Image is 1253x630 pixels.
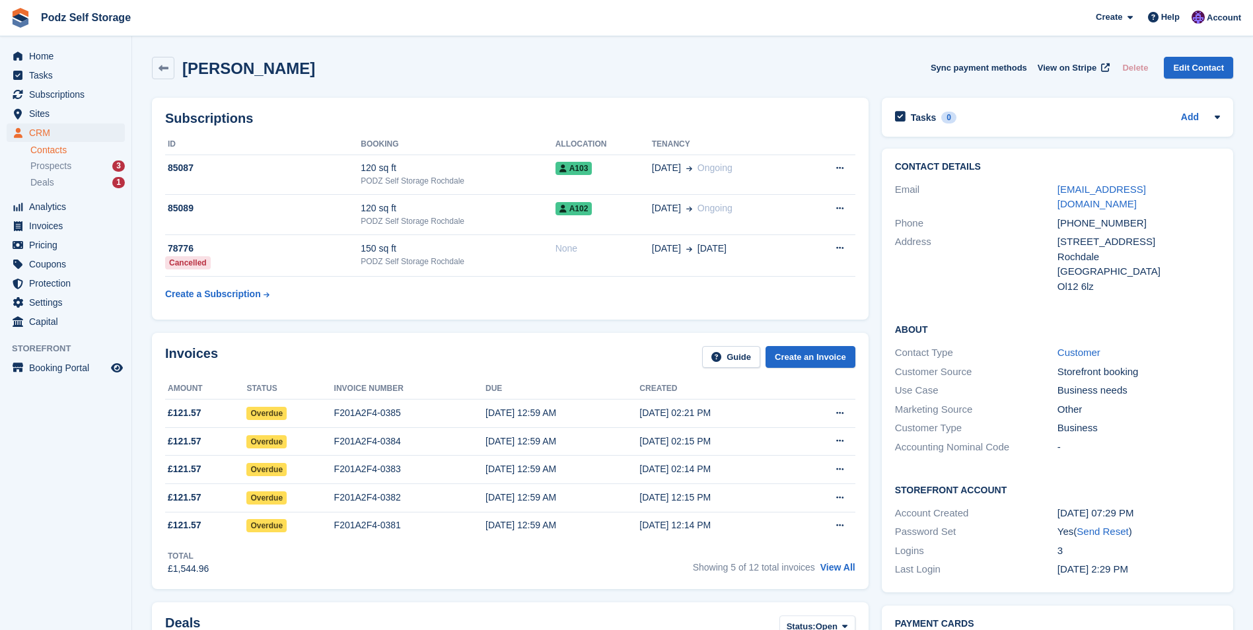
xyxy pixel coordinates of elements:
[7,274,125,293] a: menu
[12,342,131,355] span: Storefront
[639,406,795,420] div: [DATE] 02:21 PM
[1057,234,1220,250] div: [STREET_ADDRESS]
[485,406,639,420] div: [DATE] 12:59 AM
[182,59,315,77] h2: [PERSON_NAME]
[30,160,71,172] span: Prospects
[485,435,639,448] div: [DATE] 12:59 AM
[1057,216,1220,231] div: [PHONE_NUMBER]
[820,562,855,573] a: View All
[29,123,108,142] span: CRM
[334,518,485,532] div: F201A2F4-0381
[165,242,361,256] div: 78776
[7,236,125,254] a: menu
[29,236,108,254] span: Pricing
[895,543,1057,559] div: Logins
[361,161,555,175] div: 120 sq ft
[698,242,727,256] span: [DATE]
[334,406,485,420] div: F201A2F4-0385
[1057,365,1220,380] div: Storefront booking
[1038,61,1096,75] span: View on Stripe
[895,440,1057,455] div: Accounting Nominal Code
[165,287,261,301] div: Create a Subscription
[29,66,108,85] span: Tasks
[7,47,125,65] a: menu
[112,177,125,188] div: 1
[29,104,108,123] span: Sites
[361,201,555,215] div: 120 sq ft
[1161,11,1180,24] span: Help
[168,491,201,505] span: £121.57
[1073,526,1131,537] span: ( )
[1096,11,1122,24] span: Create
[246,407,287,420] span: Overdue
[1057,506,1220,521] div: [DATE] 07:29 PM
[1057,421,1220,436] div: Business
[165,346,218,368] h2: Invoices
[11,8,30,28] img: stora-icon-8386f47178a22dfd0bd8f6a31ec36ba5ce8667c1dd55bd0f319d3a0aa187defe.svg
[361,256,555,267] div: PODZ Self Storage Rochdale
[555,242,652,256] div: None
[30,144,125,157] a: Contacts
[112,160,125,172] div: 3
[639,462,795,476] div: [DATE] 02:14 PM
[895,234,1057,294] div: Address
[29,359,108,377] span: Booking Portal
[1181,110,1199,125] a: Add
[895,483,1220,496] h2: Storefront Account
[109,360,125,376] a: Preview store
[361,215,555,227] div: PODZ Self Storage Rochdale
[7,197,125,216] a: menu
[36,7,136,28] a: Podz Self Storage
[1057,347,1100,358] a: Customer
[698,162,733,173] span: Ongoing
[165,134,361,155] th: ID
[7,104,125,123] a: menu
[29,274,108,293] span: Protection
[639,378,795,400] th: Created
[7,85,125,104] a: menu
[555,162,592,175] span: A103
[7,255,125,273] a: menu
[895,322,1220,335] h2: About
[485,491,639,505] div: [DATE] 12:59 AM
[361,134,555,155] th: Booking
[30,176,54,189] span: Deals
[941,112,956,123] div: 0
[246,491,287,505] span: Overdue
[485,462,639,476] div: [DATE] 12:59 AM
[334,462,485,476] div: F201A2F4-0383
[165,256,211,269] div: Cancelled
[895,402,1057,417] div: Marketing Source
[1192,11,1205,24] img: Jawed Chowdhary
[165,282,269,306] a: Create a Subscription
[652,161,681,175] span: [DATE]
[931,57,1027,79] button: Sync payment methods
[639,491,795,505] div: [DATE] 12:15 PM
[334,491,485,505] div: F201A2F4-0382
[7,312,125,331] a: menu
[168,550,209,562] div: Total
[895,619,1220,629] h2: Payment cards
[30,176,125,190] a: Deals 1
[895,524,1057,540] div: Password Set
[7,359,125,377] a: menu
[246,519,287,532] span: Overdue
[165,111,855,126] h2: Subscriptions
[1057,402,1220,417] div: Other
[334,378,485,400] th: Invoice number
[485,518,639,532] div: [DATE] 12:59 AM
[1077,526,1128,537] a: Send Reset
[895,383,1057,398] div: Use Case
[7,293,125,312] a: menu
[895,182,1057,212] div: Email
[29,312,108,331] span: Capital
[895,345,1057,361] div: Contact Type
[361,242,555,256] div: 150 sq ft
[652,134,803,155] th: Tenancy
[702,346,760,368] a: Guide
[1057,524,1220,540] div: Yes
[1117,57,1153,79] button: Delete
[168,518,201,532] span: £121.57
[895,562,1057,577] div: Last Login
[165,378,246,400] th: Amount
